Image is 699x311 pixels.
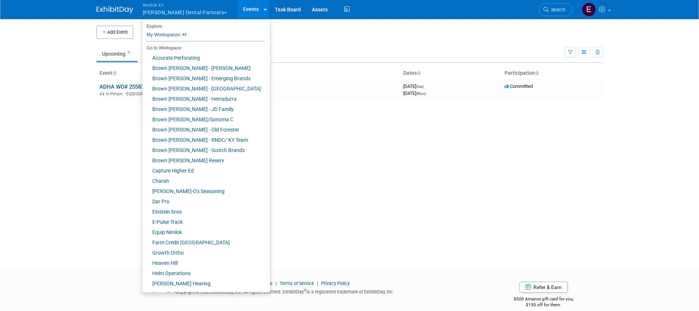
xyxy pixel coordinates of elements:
[142,258,265,268] a: Heaven Hill
[321,281,350,286] a: Privacy Policy
[97,47,138,61] a: Upcoming1
[403,84,426,89] span: [DATE]
[484,302,603,308] div: $150 off for them.
[139,47,169,61] a: Past12
[142,289,265,299] a: Home Builder Solutions
[113,70,116,76] a: Sort by Event Name
[417,70,421,76] a: Sort by Start Date
[142,114,265,125] a: Brown [PERSON_NAME]/Sonoma C
[484,291,603,308] div: $500 Amazon gift card for you,
[142,186,265,196] a: [PERSON_NAME]-O's Seasoning
[97,287,474,295] div: Copyright © 2025 ExhibitDay, Inc. All rights reserved. ExhibitDay is a registered trademark of Ex...
[142,268,265,278] a: Helm Operations
[99,84,150,90] a: ADHA WO# 2558370
[142,84,265,94] a: Brown [PERSON_NAME] - [GEOGRAPHIC_DATA]
[505,84,533,89] span: Committed
[146,29,265,41] a: My Workspaces43
[400,67,502,79] th: Dates
[142,278,265,289] a: [PERSON_NAME] Hearing
[142,53,265,63] a: Accurate Perforating
[582,3,596,16] img: Elizabeth Griffin
[142,155,265,166] a: Brown [PERSON_NAME] Reserv
[519,282,568,293] a: Refer & Earn
[143,1,227,9] span: Nimlok KY
[97,6,133,14] img: ExhibitDay
[535,70,539,76] a: Sort by Participation Type
[425,84,426,89] span: -
[142,22,265,29] li: Explore:
[142,104,265,114] a: Brown [PERSON_NAME] - JD Family
[416,92,426,96] span: (Mon)
[142,94,265,104] a: Brown [PERSON_NAME] - Herradurra
[142,125,265,135] a: Brown [PERSON_NAME] - Old Forester
[502,67,603,79] th: Participation
[142,227,265,237] a: Equip Nimlok
[142,43,265,53] li: Go to Workspace:
[97,26,133,39] button: Add Event
[142,217,265,227] a: E-Pulse Track
[304,288,306,292] sup: ®
[142,166,265,176] a: Capture Higher Ed
[142,135,265,145] a: Brown [PERSON_NAME] - RNDC/ KY Team
[549,7,565,12] span: Search
[142,248,265,258] a: Growth Ortho
[416,85,423,89] span: (Sat)
[142,207,265,217] a: Einstein bros
[180,32,189,37] span: 43
[126,50,132,56] span: 1
[106,92,125,96] span: In-Person
[142,63,265,73] a: Brown [PERSON_NAME] - [PERSON_NAME]
[403,90,426,96] span: [DATE]
[142,176,265,186] a: Charah
[97,67,400,79] th: Event
[100,92,104,95] img: In-Person Event
[142,237,265,248] a: Farm Credit [GEOGRAPHIC_DATA]
[142,145,265,155] a: Brown [PERSON_NAME] - Scotch Brands
[539,3,572,16] a: Search
[274,281,278,286] span: |
[142,73,265,84] a: Brown [PERSON_NAME] - Emerging Brands
[280,281,314,286] a: Terms of Service
[99,90,397,96] div: [GEOGRAPHIC_DATA], [GEOGRAPHIC_DATA]
[142,196,265,207] a: Dar Pro
[315,281,320,286] span: |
